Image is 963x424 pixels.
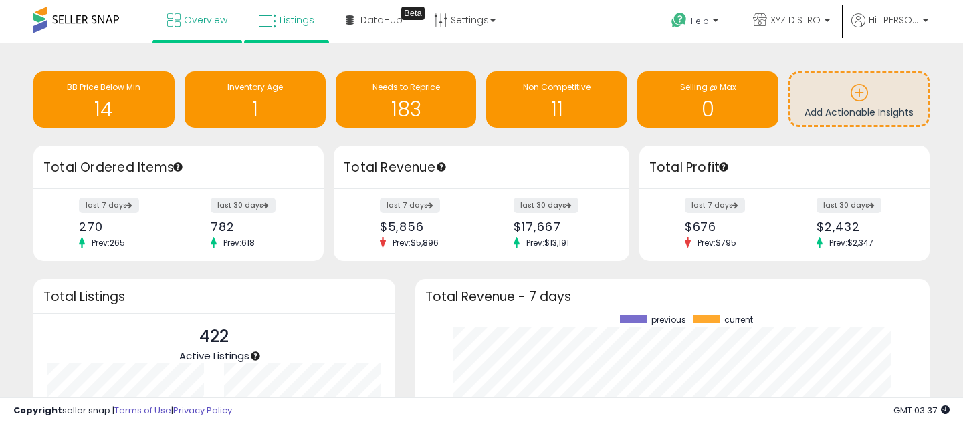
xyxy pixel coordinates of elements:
[644,98,772,120] h1: 0
[179,349,249,363] span: Active Listings
[85,237,132,248] span: Prev: 265
[217,237,261,248] span: Prev: 618
[79,198,139,213] label: last 7 days
[13,404,62,417] strong: Copyright
[185,71,326,128] a: Inventory Age 1
[425,292,920,302] h3: Total Revenue - 7 days
[79,220,169,234] div: 270
[342,98,470,120] h1: 183
[514,220,605,234] div: $17,667
[211,198,276,213] label: last 30 days
[13,405,232,417] div: seller snap | |
[344,158,619,177] h3: Total Revenue
[817,220,906,234] div: $2,432
[336,71,477,128] a: Needs to Reprice 183
[805,105,914,119] span: Add Actionable Insights
[851,13,928,43] a: Hi [PERSON_NAME]
[401,7,425,20] div: Tooltip anchor
[386,237,445,248] span: Prev: $5,896
[691,237,743,248] span: Prev: $795
[486,71,627,128] a: Non Competitive 11
[43,158,314,177] h3: Total Ordered Items
[817,198,881,213] label: last 30 days
[360,13,403,27] span: DataHub
[661,2,732,43] a: Help
[33,71,175,128] a: BB Price Below Min 14
[435,161,447,173] div: Tooltip anchor
[191,98,319,120] h1: 1
[649,158,920,177] h3: Total Profit
[280,13,314,27] span: Listings
[718,161,730,173] div: Tooltip anchor
[523,81,591,93] span: Non Competitive
[869,13,919,27] span: Hi [PERSON_NAME]
[184,13,227,27] span: Overview
[685,198,745,213] label: last 7 days
[40,98,168,120] h1: 14
[211,220,300,234] div: 782
[893,404,950,417] span: 2025-08-11 03:37 GMT
[249,350,261,362] div: Tooltip anchor
[380,220,471,234] div: $5,856
[823,237,880,248] span: Prev: $2,347
[680,81,736,93] span: Selling @ Max
[114,404,171,417] a: Terms of Use
[520,237,576,248] span: Prev: $13,191
[493,98,621,120] h1: 11
[790,73,928,125] a: Add Actionable Insights
[43,292,385,302] h3: Total Listings
[67,81,140,93] span: BB Price Below Min
[380,198,440,213] label: last 7 days
[514,198,578,213] label: last 30 days
[671,12,687,29] i: Get Help
[179,324,249,349] p: 422
[637,71,778,128] a: Selling @ Max 0
[651,315,686,325] span: previous
[372,81,440,93] span: Needs to Reprice
[770,13,821,27] span: XYZ DISTRO
[173,404,232,417] a: Privacy Policy
[724,315,753,325] span: current
[691,15,709,27] span: Help
[172,161,184,173] div: Tooltip anchor
[685,220,774,234] div: $676
[227,81,283,93] span: Inventory Age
